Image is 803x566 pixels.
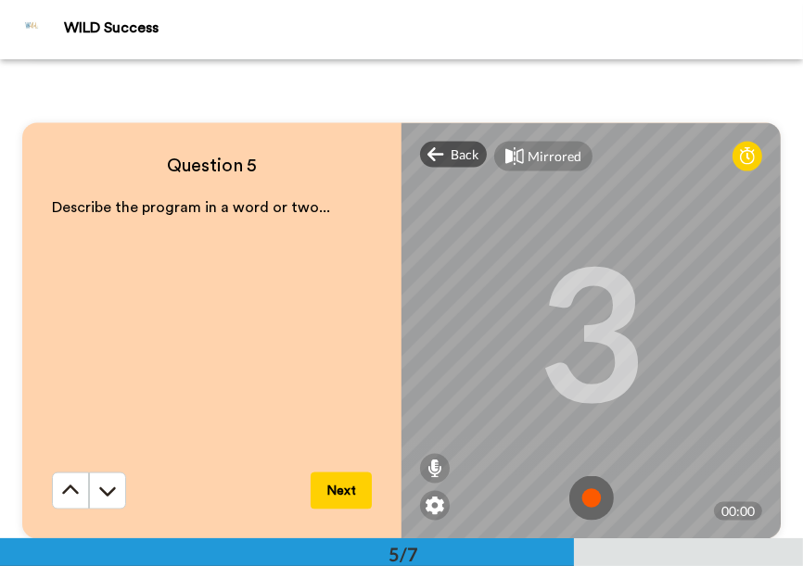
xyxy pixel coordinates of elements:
img: ic_gear.svg [426,497,444,515]
img: Profile Image [10,7,55,52]
div: Back [420,142,487,168]
div: 00:00 [714,502,762,521]
span: Describe the program in a word or two... [52,200,330,215]
img: ic_record_start.svg [569,476,614,521]
div: 3 [538,261,645,400]
span: Back [452,145,479,164]
div: Mirrored [528,147,581,166]
h4: Question 5 [52,153,372,179]
button: Next [311,472,372,509]
div: WILD Success [64,19,802,37]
